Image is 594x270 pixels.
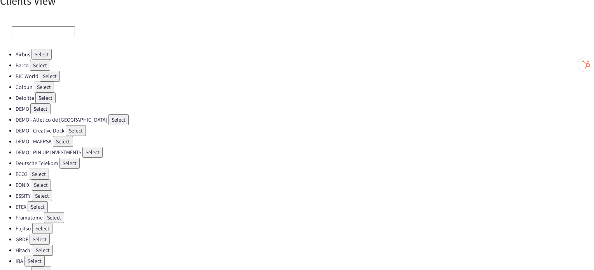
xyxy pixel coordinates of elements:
[34,82,54,92] button: Select
[16,201,594,212] li: ETEX
[32,190,52,201] button: Select
[16,223,594,234] li: Fujitsu
[16,103,594,114] li: DEMO
[28,201,48,212] button: Select
[40,71,60,82] button: Select
[30,60,50,71] button: Select
[32,223,52,234] button: Select
[16,92,594,103] li: Deloitte
[16,147,594,158] li: DEMO - PIN UP INVESTMENTS
[16,190,594,201] li: ESSITY
[16,82,594,92] li: Colbun
[31,49,52,60] button: Select
[16,114,594,125] li: DEMO - Atletico de [GEOGRAPHIC_DATA]
[16,125,594,136] li: DEMO - Creative Dock
[16,256,594,267] li: IBA
[59,158,80,169] button: Select
[16,169,594,179] li: ECO3
[66,125,86,136] button: Select
[31,179,51,190] button: Select
[16,212,594,223] li: Framatome
[30,234,50,245] button: Select
[16,245,594,256] li: Hitachi
[16,49,594,60] li: Airbus
[16,136,594,147] li: DEMO - MAERSK
[53,136,73,147] button: Select
[16,234,594,245] li: GRDF
[108,114,129,125] button: Select
[16,158,594,169] li: Deutsche Telekom
[16,179,594,190] li: EONIX
[30,103,51,114] button: Select
[24,256,45,267] button: Select
[16,71,594,82] li: BIC World
[35,92,56,103] button: Select
[29,169,49,179] button: Select
[44,212,64,223] button: Select
[33,245,53,256] button: Select
[82,147,103,158] button: Select
[16,60,594,71] li: Barco
[555,233,594,270] iframe: Chat Widget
